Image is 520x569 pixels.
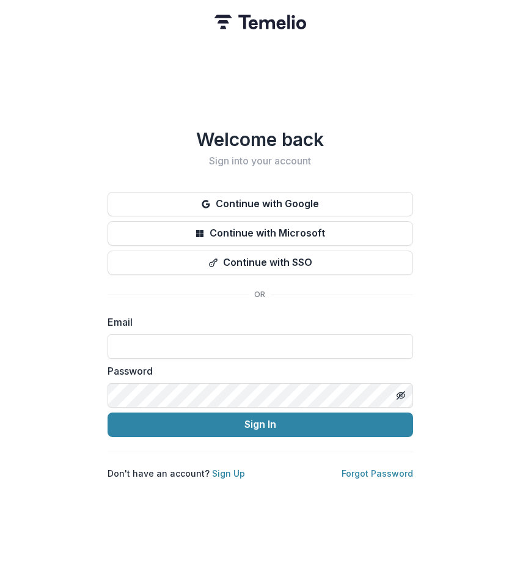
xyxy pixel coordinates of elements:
h1: Welcome back [108,128,413,150]
button: Continue with SSO [108,251,413,275]
a: Sign Up [212,468,245,479]
p: Don't have an account? [108,467,245,480]
a: Forgot Password [342,468,413,479]
button: Sign In [108,413,413,437]
button: Toggle password visibility [391,386,411,405]
label: Password [108,364,406,378]
img: Temelio [214,15,306,29]
button: Continue with Google [108,192,413,216]
button: Continue with Microsoft [108,221,413,246]
h2: Sign into your account [108,155,413,167]
label: Email [108,315,406,329]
